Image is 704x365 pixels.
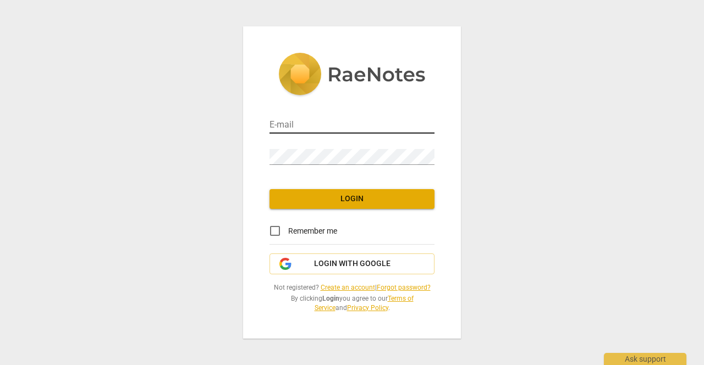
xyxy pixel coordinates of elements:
[347,304,388,312] a: Privacy Policy
[377,284,431,291] a: Forgot password?
[604,353,686,365] div: Ask support
[288,225,337,237] span: Remember me
[269,253,435,274] button: Login with Google
[269,294,435,312] span: By clicking you agree to our and .
[278,53,426,98] img: 5ac2273c67554f335776073100b6d88f.svg
[269,189,435,209] button: Login
[322,295,339,302] b: Login
[321,284,375,291] a: Create an account
[314,258,391,269] span: Login with Google
[269,283,435,292] span: Not registered? |
[315,295,414,312] a: Terms of Service
[278,193,426,204] span: Login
